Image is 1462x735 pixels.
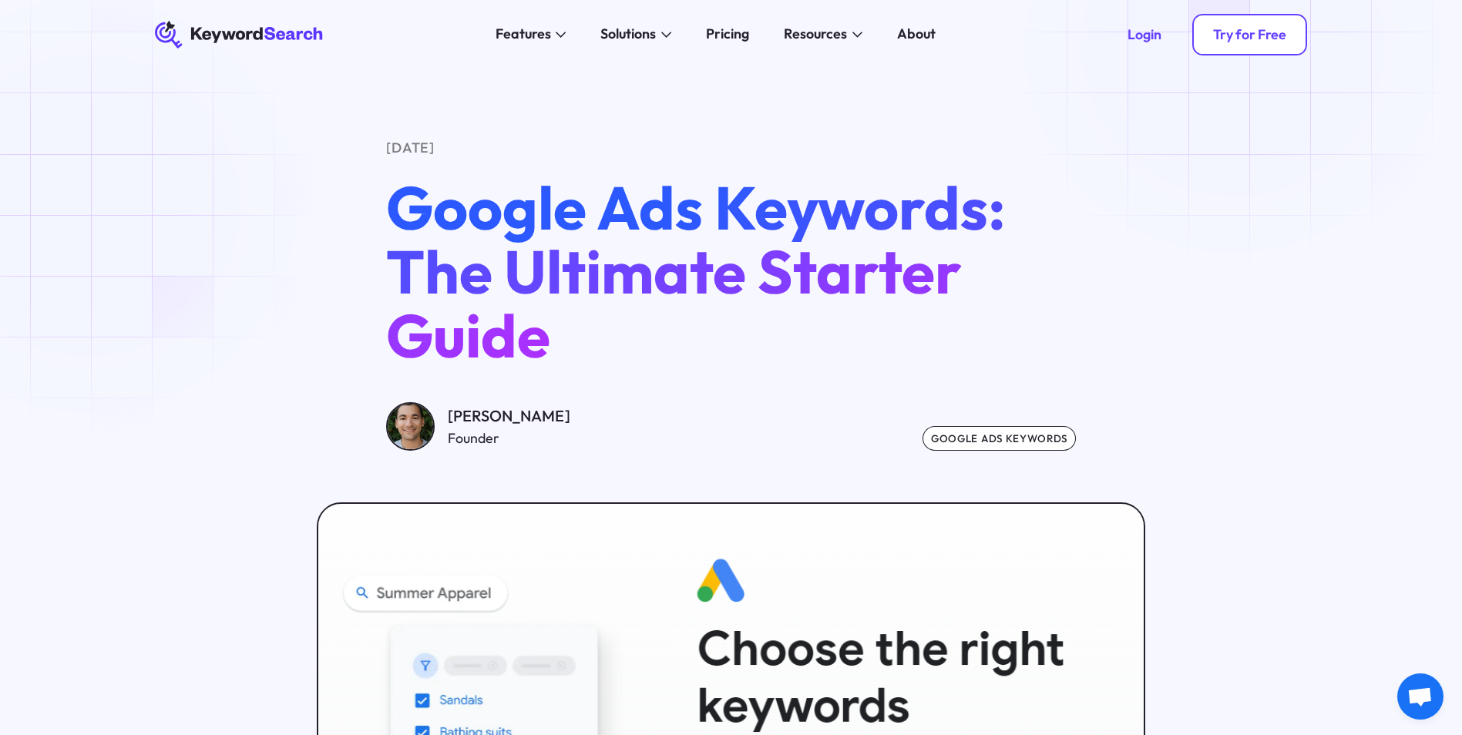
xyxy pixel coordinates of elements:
[1128,26,1161,43] div: Login
[696,21,760,49] a: Pricing
[448,404,570,428] div: [PERSON_NAME]
[1192,14,1307,55] a: Try for Free
[784,24,847,45] div: Resources
[386,138,1076,159] div: [DATE]
[448,428,570,449] div: Founder
[1213,26,1286,43] div: Try for Free
[600,24,656,45] div: Solutions
[496,24,551,45] div: Features
[706,24,749,45] div: Pricing
[923,426,1076,450] div: google ads keywords
[897,24,936,45] div: About
[1397,673,1444,720] a: Open chat
[1107,14,1182,55] a: Login
[886,21,946,49] a: About
[386,169,1006,373] span: Google Ads Keywords: The Ultimate Starter Guide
